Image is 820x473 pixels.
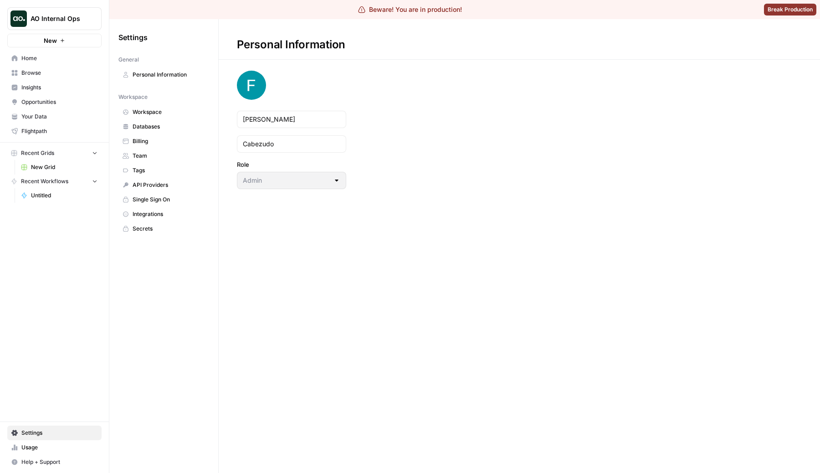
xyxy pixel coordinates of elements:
span: Secrets [133,225,205,233]
span: Team [133,152,205,160]
button: Workspace: AO Internal Ops [7,7,102,30]
a: Tags [118,163,209,178]
span: Break Production [768,5,813,14]
a: Integrations [118,207,209,221]
a: Your Data [7,109,102,124]
a: Insights [7,80,102,95]
a: Team [118,149,209,163]
a: Flightpath [7,124,102,139]
span: Databases [133,123,205,131]
button: Recent Workflows [7,175,102,188]
a: Single Sign On [118,192,209,207]
span: Opportunities [21,98,97,106]
span: Personal Information [133,71,205,79]
span: Help + Support [21,458,97,466]
span: Recent Grids [21,149,54,157]
span: Integrations [133,210,205,218]
a: API Providers [118,178,209,192]
a: Home [7,51,102,66]
span: Workspace [133,108,205,116]
a: Billing [118,134,209,149]
span: Your Data [21,113,97,121]
span: General [118,56,139,64]
span: Flightpath [21,127,97,135]
img: AO Internal Ops Logo [10,10,27,27]
a: Untitled [17,188,102,203]
a: Opportunities [7,95,102,109]
img: avatar [237,71,266,100]
span: Browse [21,69,97,77]
a: Browse [7,66,102,80]
span: Untitled [31,191,97,200]
a: Settings [7,426,102,440]
span: Billing [133,137,205,145]
button: Help + Support [7,455,102,469]
a: Workspace [118,105,209,119]
span: Single Sign On [133,195,205,204]
span: Settings [21,429,97,437]
label: Role [237,160,346,169]
span: New [44,36,57,45]
a: Personal Information [118,67,209,82]
span: Home [21,54,97,62]
a: New Grid [17,160,102,175]
span: New Grid [31,163,97,171]
span: Settings [118,32,148,43]
span: Usage [21,443,97,452]
span: API Providers [133,181,205,189]
button: New [7,34,102,47]
span: Tags [133,166,205,175]
a: Usage [7,440,102,455]
a: Databases [118,119,209,134]
span: Insights [21,83,97,92]
span: Recent Workflows [21,177,68,185]
button: Recent Grids [7,146,102,160]
span: Workspace [118,93,148,101]
div: Personal Information [219,37,364,52]
button: Break Production [764,4,816,15]
a: Secrets [118,221,209,236]
span: AO Internal Ops [31,14,86,23]
div: Beware! You are in production! [358,5,462,14]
